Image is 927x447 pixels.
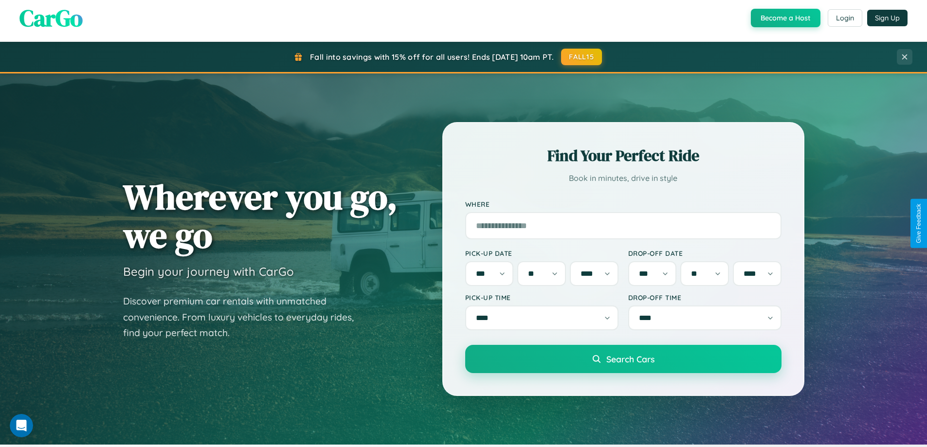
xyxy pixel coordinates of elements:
div: Give Feedback [915,204,922,243]
button: Login [828,9,862,27]
label: Where [465,200,782,208]
span: Search Cars [606,354,654,364]
button: Search Cars [465,345,782,373]
label: Drop-off Date [628,249,782,257]
iframe: Intercom live chat [10,414,33,437]
h3: Begin your journey with CarGo [123,264,294,279]
button: Sign Up [867,10,908,26]
label: Drop-off Time [628,293,782,302]
h1: Wherever you go, we go [123,178,398,254]
p: Discover premium car rentals with unmatched convenience. From luxury vehicles to everyday rides, ... [123,293,366,341]
button: Become a Host [751,9,820,27]
span: CarGo [19,2,83,34]
span: Fall into savings with 15% off for all users! Ends [DATE] 10am PT. [310,52,554,62]
button: FALL15 [561,49,602,65]
p: Book in minutes, drive in style [465,171,782,185]
label: Pick-up Date [465,249,618,257]
label: Pick-up Time [465,293,618,302]
h2: Find Your Perfect Ride [465,145,782,166]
